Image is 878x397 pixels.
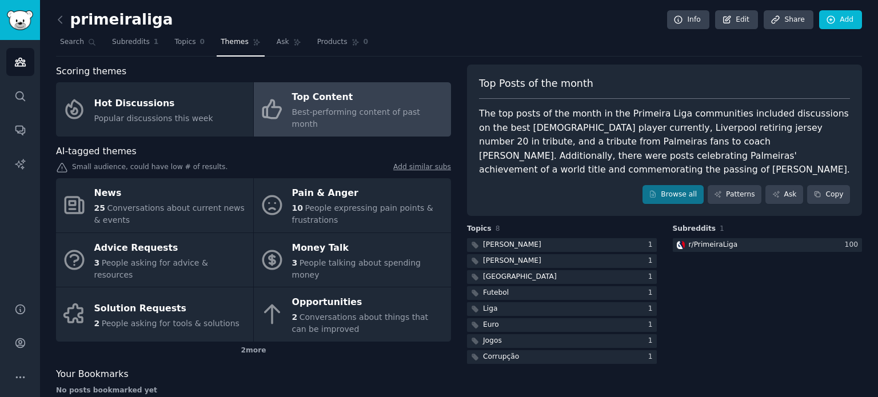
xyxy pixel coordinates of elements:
[292,239,445,257] div: Money Talk
[467,350,657,364] a: Corrupção1
[56,33,100,57] a: Search
[483,304,498,314] div: Liga
[764,10,813,30] a: Share
[56,162,451,174] div: Small audience, could have low # of results.
[254,178,451,232] a: Pain & Anger10People expressing pain points & frustrations
[496,224,500,232] span: 8
[221,37,249,47] span: Themes
[467,318,657,332] a: Euro1
[94,258,208,279] span: People asking for advice & resources
[393,162,451,174] a: Add similar subs
[56,65,126,79] span: Scoring themes
[483,320,499,330] div: Euro
[467,254,657,268] a: [PERSON_NAME]1
[673,224,716,234] span: Subreddits
[479,77,593,91] span: Top Posts of the month
[364,37,369,47] span: 0
[108,33,162,57] a: Subreddits1
[642,185,704,204] a: Browse all
[720,224,724,232] span: 1
[102,319,240,328] span: People asking for tools & solutions
[483,272,557,282] div: [GEOGRAPHIC_DATA]
[94,185,248,203] div: News
[648,336,657,346] div: 1
[292,185,445,203] div: Pain & Anger
[467,334,657,348] a: Jogos1
[56,287,253,342] a: Solution Requests2People asking for tools & solutions
[648,304,657,314] div: 1
[467,286,657,300] a: Futebol1
[292,107,420,129] span: Best-performing content of past month
[292,203,433,224] span: People expressing pain points & frustrations
[765,185,803,204] a: Ask
[94,258,100,267] span: 3
[467,302,657,316] a: Liga1
[648,240,657,250] div: 1
[94,319,100,328] span: 2
[648,272,657,282] div: 1
[483,352,519,362] div: Corrupção
[667,10,709,30] a: Info
[483,256,541,266] div: [PERSON_NAME]
[648,256,657,266] div: 1
[200,37,205,47] span: 0
[56,233,253,287] a: Advice Requests3People asking for advice & resources
[292,294,445,312] div: Opportunities
[170,33,209,57] a: Topics0
[273,33,305,57] a: Ask
[292,258,298,267] span: 3
[292,203,303,212] span: 10
[56,11,173,29] h2: primeiraliga
[483,240,541,250] div: [PERSON_NAME]
[154,37,159,47] span: 1
[56,178,253,232] a: News25Conversations about current news & events
[845,240,862,250] div: 100
[292,258,421,279] span: People talking about spending money
[254,287,451,342] a: Opportunities2Conversations about things that can be improved
[483,288,509,298] div: Futebol
[56,82,253,137] a: Hot DiscussionsPopular discussions this week
[112,37,150,47] span: Subreddits
[94,299,240,318] div: Solution Requests
[467,224,492,234] span: Topics
[677,241,685,249] img: PrimeiraLiga
[94,114,213,123] span: Popular discussions this week
[673,238,863,252] a: PrimeiraLigar/PrimeiraLiga100
[56,342,451,360] div: 2 more
[689,240,738,250] div: r/ PrimeiraLiga
[94,94,213,113] div: Hot Discussions
[479,107,850,177] div: The top posts of the month in the Primeira Liga communities included discussions on the best [DEM...
[292,312,298,322] span: 2
[483,336,502,346] div: Jogos
[317,37,348,47] span: Products
[94,239,248,257] div: Advice Requests
[715,10,758,30] a: Edit
[60,37,84,47] span: Search
[254,233,451,287] a: Money Talk3People talking about spending money
[292,89,445,107] div: Top Content
[174,37,195,47] span: Topics
[648,352,657,362] div: 1
[56,145,137,159] span: AI-tagged themes
[648,320,657,330] div: 1
[7,10,33,30] img: GummySearch logo
[467,238,657,252] a: [PERSON_NAME]1
[467,270,657,284] a: [GEOGRAPHIC_DATA]1
[292,312,429,334] span: Conversations about things that can be improved
[56,386,451,396] div: No posts bookmarked yet
[648,288,657,298] div: 1
[807,185,850,204] button: Copy
[56,367,129,382] span: Your Bookmarks
[254,82,451,137] a: Top ContentBest-performing content of past month
[217,33,265,57] a: Themes
[277,37,289,47] span: Ask
[819,10,862,30] a: Add
[708,185,761,204] a: Patterns
[94,203,105,212] span: 25
[313,33,372,57] a: Products0
[94,203,245,224] span: Conversations about current news & events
